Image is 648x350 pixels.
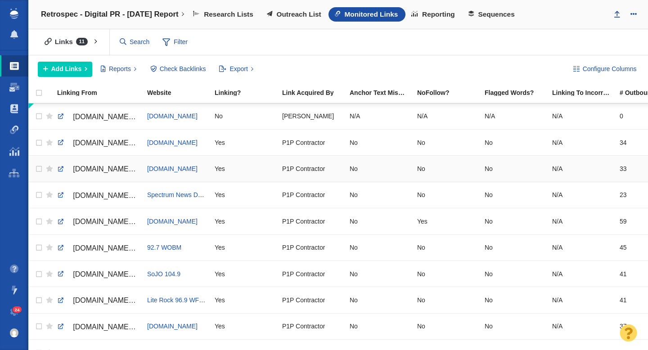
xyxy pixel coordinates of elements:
td: P1P Contractor [278,208,346,234]
span: [DOMAIN_NAME][URL][DATE] [73,270,171,278]
span: [PERSON_NAME] [282,112,334,120]
td: P1P Contractor [278,129,346,155]
div: Link Acquired By [282,90,349,96]
a: Outreach List [261,7,329,22]
a: [DOMAIN_NAME] [147,165,198,172]
a: [DOMAIN_NAME][URL] [57,319,139,335]
button: Export [214,62,259,77]
a: Monitored Links [328,7,405,22]
div: No [350,317,409,336]
a: Spectrum News DFW [147,191,208,198]
div: Yes [215,238,274,257]
div: No [485,238,544,257]
img: buzzstream_logo_iconsimple.png [10,8,18,19]
span: P1P Contractor [282,243,325,251]
a: Flagged Words? [485,90,551,97]
span: P1P Contractor [282,139,325,147]
span: Filter [157,34,193,51]
div: No [215,107,274,126]
span: [DOMAIN_NAME][URL] [73,113,149,121]
div: N/A [552,290,612,310]
h4: Retrospec - Digital PR - [DATE] Report [41,10,179,19]
span: Configure Columns [583,64,637,74]
div: NoFollow? [417,90,484,96]
div: No [350,185,409,205]
div: N/A [552,264,612,283]
a: Linking From [57,90,146,97]
span: [DOMAIN_NAME] [147,112,198,120]
td: P1P Contractor [278,156,346,182]
div: No [350,133,409,152]
div: No [350,290,409,310]
span: Add Links [51,64,82,74]
span: [DOMAIN_NAME][URL] [73,165,149,173]
a: Linking To Incorrect? [552,90,619,97]
a: [DOMAIN_NAME][URL][DATE] [57,293,139,308]
span: [DOMAIN_NAME][URL][DATE] [73,139,171,147]
div: Yes [215,211,274,231]
span: Outreach List [276,10,321,18]
div: No [485,317,544,336]
div: No [485,133,544,152]
div: Yes [215,133,274,152]
a: [DOMAIN_NAME][URL][DATE] [57,267,139,282]
span: 24 [13,306,22,313]
div: Yes [215,185,274,205]
span: P1P Contractor [282,165,325,173]
div: No [417,290,477,310]
div: No [417,317,477,336]
button: Add Links [38,62,92,77]
a: [DOMAIN_NAME][URL] [57,162,139,177]
span: P1P Contractor [282,217,325,225]
div: N/A [552,159,612,178]
a: NoFollow? [417,90,484,97]
a: Website [147,90,214,97]
td: P1P Contractor [278,182,346,208]
div: No [417,264,477,283]
div: No [485,211,544,231]
a: [DOMAIN_NAME] [147,323,198,330]
a: Reporting [405,7,462,22]
span: P1P Contractor [282,270,325,278]
a: [DOMAIN_NAME][URL] [57,109,139,125]
div: No [417,238,477,257]
div: No [485,159,544,178]
div: No [485,264,544,283]
span: Check Backlinks [160,64,206,74]
div: No [417,133,477,152]
a: Link Acquired By [282,90,349,97]
div: Yes [215,317,274,336]
td: Phoebe Green [278,103,346,130]
a: Sequences [463,7,522,22]
a: [DOMAIN_NAME][URL][DATE] [57,214,139,229]
a: 92.7 WOBM [147,244,181,251]
span: [DOMAIN_NAME][URL][DATE] [73,296,171,304]
div: Linking To Incorrect? [552,90,619,96]
span: P1P Contractor [282,296,325,304]
div: No [485,185,544,205]
div: No [350,159,409,178]
div: No [417,185,477,205]
button: Reports [95,62,142,77]
div: No [485,290,544,310]
div: N/A [350,107,409,126]
span: [DOMAIN_NAME][URL] [73,323,149,331]
div: Website [147,90,214,96]
a: SoJO 104.9 [147,270,180,278]
span: Reporting [422,10,455,18]
span: Research Lists [204,10,253,18]
div: N/A [552,211,612,231]
div: Yes [215,264,274,283]
a: [DOMAIN_NAME] [147,218,198,225]
div: Anchor text found on the page does not match the anchor text entered into BuzzStream [350,90,416,96]
input: Search [116,34,154,50]
a: Research Lists [187,7,261,22]
span: Sequences [478,10,514,18]
a: Lite Rock 96.9 WFPG [147,296,208,304]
